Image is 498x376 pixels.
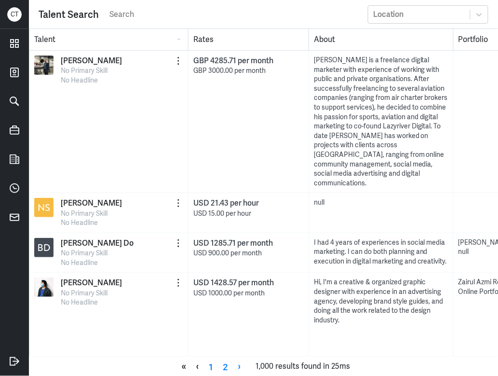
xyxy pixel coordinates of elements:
[193,198,259,208] span: USD 21.43 per hour
[204,359,218,374] a: Page 1
[61,76,98,84] span: No Headline
[61,298,98,306] span: No Headline
[314,238,448,266] div: I had 4 years of experiences in social media marketing. I can do both planning and execution in d...
[193,249,262,257] span: USD 900.00 per month
[193,56,273,66] span: GBP 4285.71 per month
[61,209,108,218] span: No Primary Skill
[314,198,448,208] div: null
[193,238,273,248] span: USD 1285.71 per month
[218,359,233,374] a: Page 2
[39,7,99,22] div: Talent Search
[193,278,274,288] span: USD 1428.57 per month
[29,29,188,50] div: Talent
[309,29,453,50] div: About
[61,289,108,297] span: No Primary Skill
[193,209,251,218] span: USD 15.00 per hour
[314,278,448,325] div: Hi, I'm a creative & organized graphic designer with experience in an advertising agency, develop...
[61,258,98,267] span: No Headline
[193,66,266,75] span: GBP 3000.00 per month
[61,66,108,75] span: No Primary Skill
[177,359,191,374] span: «
[314,56,448,188] div: [PERSON_NAME] is a freelance digital marketer with experience of working with public and private ...
[233,359,246,374] a: Next page
[256,359,350,374] span: 1,000 results found in 25ms
[61,249,108,257] span: No Primary Skill
[108,7,363,22] input: Search
[193,289,265,297] span: USD 1000.00 per month
[61,238,134,249] a: [PERSON_NAME] Do
[61,218,98,227] span: No Headline
[191,359,204,374] span: ‹
[61,278,122,288] a: [PERSON_NAME]
[373,9,404,19] div: Location
[7,7,22,22] div: C T
[188,29,309,50] div: Rates
[61,56,122,66] a: [PERSON_NAME]
[61,198,122,209] a: [PERSON_NAME]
